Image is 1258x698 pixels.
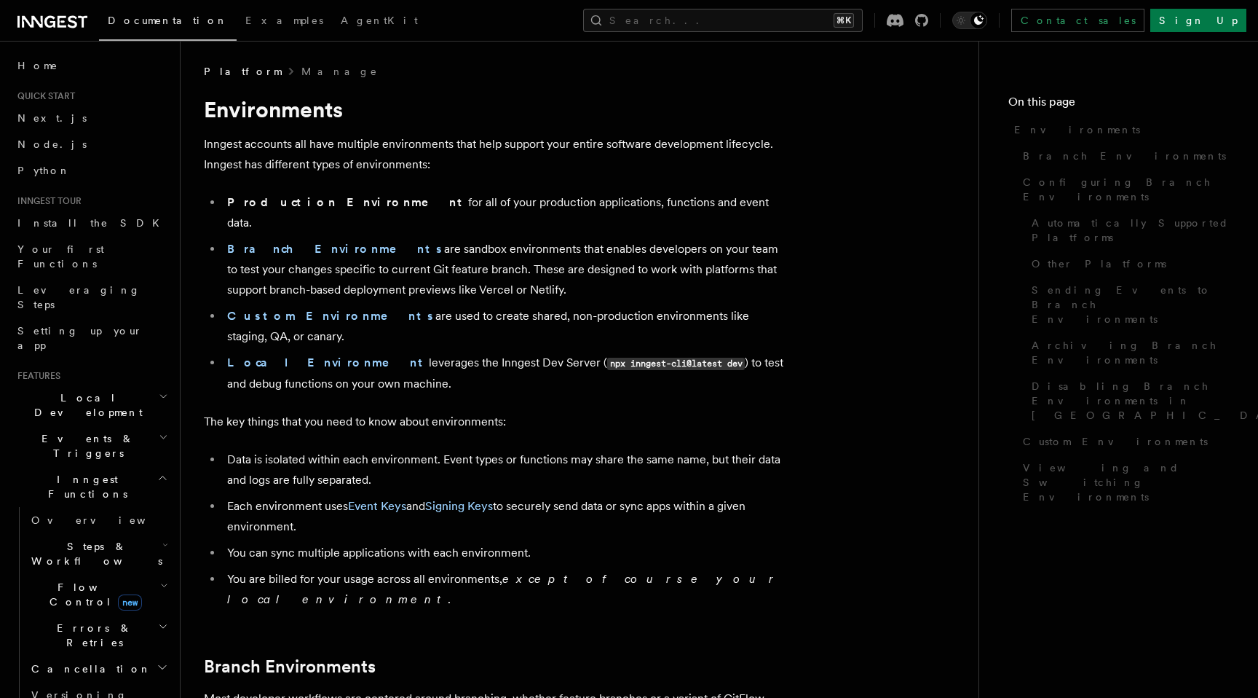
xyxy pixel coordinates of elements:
[245,15,323,26] span: Examples
[25,507,171,533] a: Overview
[12,472,157,501] span: Inngest Functions
[204,412,786,432] p: The key things that you need to know about environments:
[1014,122,1140,137] span: Environments
[17,58,58,73] span: Home
[17,284,141,310] span: Leveraging Steps
[25,621,158,650] span: Errors & Retries
[227,356,429,369] a: Local Environment
[1017,428,1229,455] a: Custom Environments
[12,370,60,382] span: Features
[12,105,171,131] a: Next.js
[12,210,171,236] a: Install the SDK
[1023,149,1226,163] span: Branch Environments
[227,242,444,256] a: Branch Environments
[1008,117,1229,143] a: Environments
[204,96,786,122] h1: Environments
[237,4,332,39] a: Examples
[223,306,786,347] li: are used to create shared, non-production environments like staging, QA, or canary.
[12,391,159,420] span: Local Development
[12,466,171,507] button: Inngest Functions
[118,595,142,611] span: new
[25,656,171,682] button: Cancellation
[607,358,745,370] code: npx inngest-cli@latest dev
[1023,434,1208,449] span: Custom Environments
[17,112,87,124] span: Next.js
[1026,332,1229,373] a: Archiving Branch Environments
[25,615,171,656] button: Errors & Retries
[1032,338,1229,367] span: Archiving Branch Environments
[17,217,168,229] span: Install the SDK
[834,13,854,28] kbd: ⌘K
[223,450,786,490] li: Data is isolated within each environment. Event types or functions may share the same name, but t...
[17,165,71,176] span: Python
[425,499,493,513] a: Signing Keys
[223,353,786,394] li: leverages the Inngest Dev Server ( ) to test and debug functions on your own machine.
[583,9,863,32] button: Search...⌘K
[12,426,171,466] button: Events & Triggers
[1026,251,1229,277] a: Other Platforms
[12,385,171,426] button: Local Development
[12,318,171,358] a: Setting up your app
[12,90,75,102] span: Quick start
[25,662,151,676] span: Cancellation
[25,539,162,568] span: Steps & Workflows
[1017,143,1229,169] a: Branch Environments
[227,572,780,606] em: except of course your local environment
[227,309,435,323] a: Custom Environments
[204,134,786,175] p: Inngest accounts all have multiple environments that help support your entire software developmen...
[12,236,171,277] a: Your first Functions
[1150,9,1246,32] a: Sign Up
[108,15,228,26] span: Documentation
[12,431,159,460] span: Events & Triggers
[1023,175,1229,204] span: Configuring Branch Environments
[952,12,987,29] button: Toggle dark mode
[12,52,171,79] a: Home
[12,277,171,318] a: Leveraging Steps
[223,569,786,610] li: You are billed for your usage across all environments, .
[223,192,786,233] li: for all of your production applications, functions and event data.
[332,4,427,39] a: AgentKit
[1011,9,1144,32] a: Contact sales
[1026,210,1229,251] a: Automatically Supported Platforms
[227,195,468,209] strong: Production Environment
[12,131,171,157] a: Node.js
[1017,169,1229,210] a: Configuring Branch Environments
[223,543,786,563] li: You can sync multiple applications with each environment.
[223,496,786,537] li: Each environment uses and to securely send data or sync apps within a given environment.
[1032,283,1229,326] span: Sending Events to Branch Environments
[17,325,143,351] span: Setting up your app
[204,64,281,79] span: Platform
[1026,277,1229,332] a: Sending Events to Branch Environments
[1017,455,1229,510] a: Viewing and Switching Environments
[1032,216,1229,245] span: Automatically Supported Platforms
[301,64,379,79] a: Manage
[348,499,406,513] a: Event Keys
[1026,373,1229,428] a: Disabling Branch Environments in [GEOGRAPHIC_DATA]
[17,138,87,150] span: Node.js
[341,15,418,26] span: AgentKit
[25,574,171,615] button: Flow Controlnew
[25,533,171,574] button: Steps & Workflows
[12,157,171,184] a: Python
[1008,93,1229,117] h4: On this page
[25,580,160,609] span: Flow Control
[31,514,181,526] span: Overview
[99,4,237,41] a: Documentation
[223,239,786,300] li: are sandbox environments that enables developers on your team to test your changes specific to cu...
[17,243,104,270] span: Your first Functions
[1023,460,1229,504] span: Viewing and Switching Environments
[1032,256,1166,271] span: Other Platforms
[204,656,376,677] a: Branch Environments
[12,195,82,207] span: Inngest tour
